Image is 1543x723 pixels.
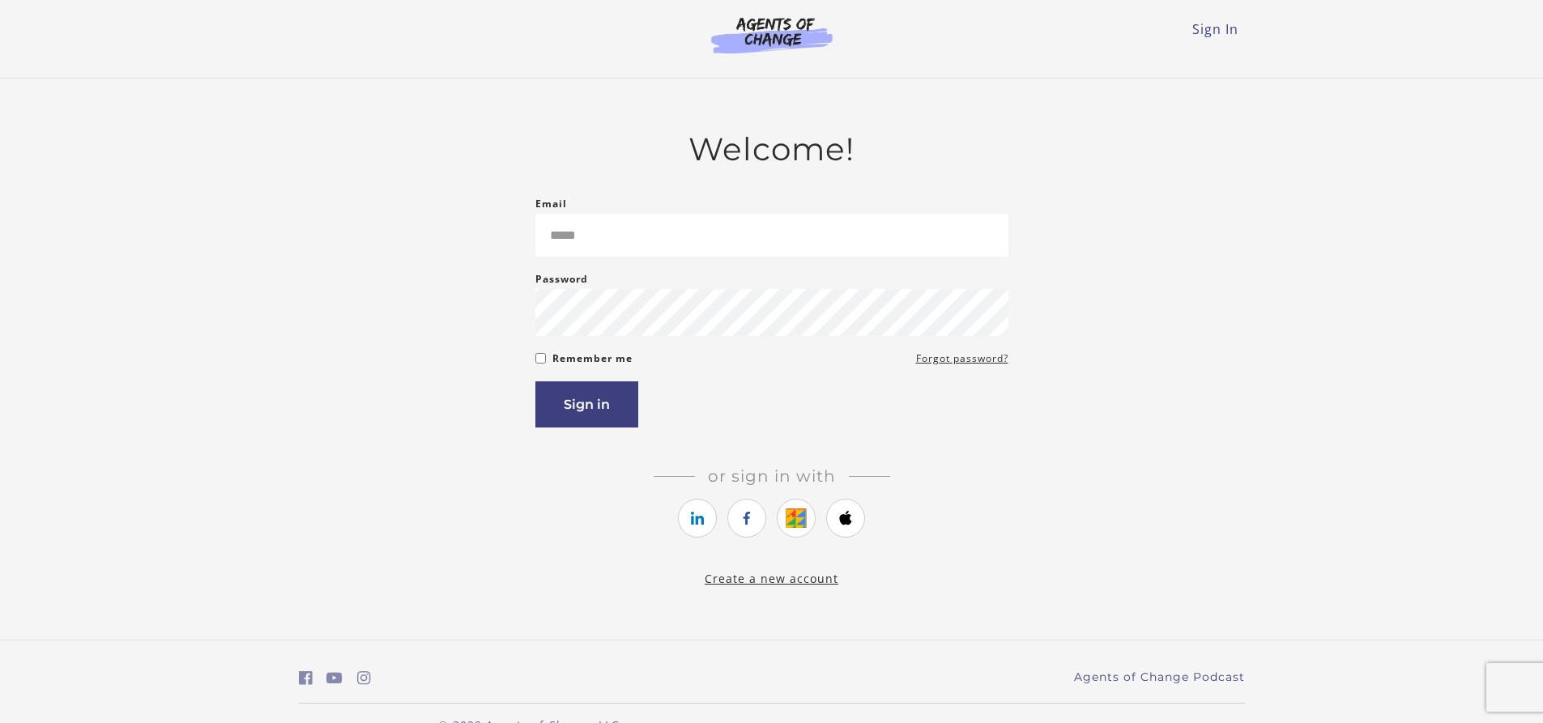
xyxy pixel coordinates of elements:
[1074,669,1245,686] a: Agents of Change Podcast
[535,130,1008,168] h2: Welcome!
[299,666,313,690] a: https://www.facebook.com/groups/aswbtestprep (Open in a new window)
[326,670,343,686] i: https://www.youtube.com/c/AgentsofChangeTestPrepbyMeaganMitchell (Open in a new window)
[357,666,371,690] a: https://www.instagram.com/agentsofchangeprep/ (Open in a new window)
[535,381,638,427] button: Sign in
[727,499,766,538] a: https://courses.thinkific.com/users/auth/facebook?ss%5Breferral%5D=&ss%5Buser_return_to%5D=&ss%5B...
[552,349,633,368] label: Remember me
[826,499,865,538] a: https://courses.thinkific.com/users/auth/apple?ss%5Breferral%5D=&ss%5Buser_return_to%5D=&ss%5Bvis...
[535,270,588,289] label: Password
[326,666,343,690] a: https://www.youtube.com/c/AgentsofChangeTestPrepbyMeaganMitchell (Open in a new window)
[357,670,371,686] i: https://www.instagram.com/agentsofchangeprep/ (Open in a new window)
[535,194,567,214] label: Email
[299,670,313,686] i: https://www.facebook.com/groups/aswbtestprep (Open in a new window)
[1192,20,1238,38] a: Sign In
[694,16,850,53] img: Agents of Change Logo
[678,499,717,538] a: https://courses.thinkific.com/users/auth/linkedin?ss%5Breferral%5D=&ss%5Buser_return_to%5D=&ss%5B...
[777,499,816,538] a: https://courses.thinkific.com/users/auth/google?ss%5Breferral%5D=&ss%5Buser_return_to%5D=&ss%5Bvi...
[916,349,1008,368] a: Forgot password?
[695,466,849,486] span: Or sign in with
[705,571,838,586] a: Create a new account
